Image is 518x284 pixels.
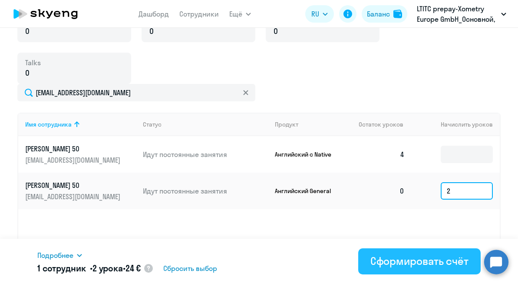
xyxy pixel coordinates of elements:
button: Сформировать счёт [358,248,481,274]
p: [EMAIL_ADDRESS][DOMAIN_NAME] [25,192,122,201]
span: 0 [274,26,278,37]
span: 0 [25,67,30,79]
div: Остаток уроков [359,120,412,128]
span: RU [311,9,319,19]
p: Английский General [275,187,340,195]
div: Баланс [367,9,390,19]
p: LTITC prepay-Xometry Europe GmbH_Основной, Xometry Europe GmbH [417,3,498,24]
a: Сотрудники [179,10,219,18]
div: Имя сотрудника [25,120,72,128]
span: Подробнее [37,250,73,261]
div: Статус [143,120,268,128]
p: Английский с Native [275,150,340,158]
p: [PERSON_NAME] 50 [25,180,122,190]
a: [PERSON_NAME] 50[EMAIL_ADDRESS][DOMAIN_NAME] [25,144,136,165]
div: Сформировать счёт [370,254,469,268]
p: Идут постоянные занятия [143,150,268,159]
div: Имя сотрудника [25,120,136,128]
div: Продукт [275,120,298,128]
button: Ещё [229,5,251,23]
span: Остаток уроков [359,120,403,128]
td: 0 [352,173,412,209]
a: Дашборд [139,10,169,18]
p: [PERSON_NAME] 50 [25,144,122,154]
span: Ещё [229,9,242,19]
span: 0 [149,26,154,37]
span: 2 урока [92,263,123,274]
span: Сбросить выбор [163,263,217,274]
p: [EMAIL_ADDRESS][DOMAIN_NAME] [25,155,122,165]
button: Балансbalance [362,5,407,23]
th: Начислить уроков [412,113,500,136]
h5: 1 сотрудник • • [37,262,141,274]
span: 0 [25,26,30,37]
p: Идут постоянные занятия [143,186,268,196]
button: RU [305,5,334,23]
button: LTITC prepay-Xometry Europe GmbH_Основной, Xometry Europe GmbH [412,3,511,24]
div: Продукт [275,120,351,128]
input: Поиск по имени, email, продукту или статусу [17,84,255,101]
div: Статус [143,120,162,128]
img: balance [393,10,402,18]
span: Talks [25,58,41,67]
span: 24 € [125,263,141,274]
a: [PERSON_NAME] 50[EMAIL_ADDRESS][DOMAIN_NAME] [25,180,136,201]
td: 4 [352,136,412,173]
